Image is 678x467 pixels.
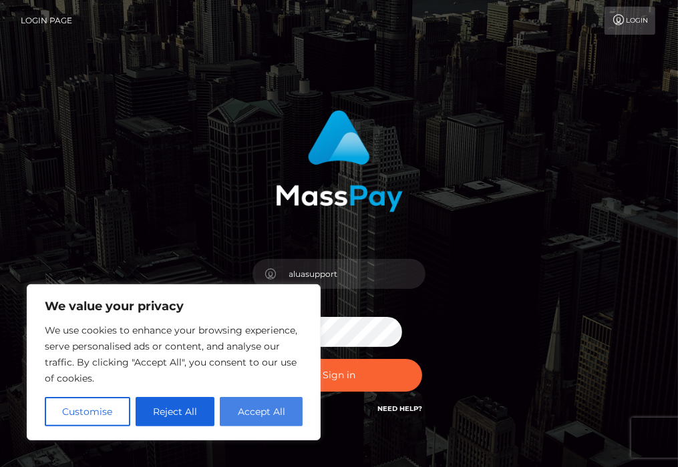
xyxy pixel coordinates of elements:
[27,284,321,440] div: We value your privacy
[377,404,422,413] a: Need Help?
[45,322,303,386] p: We use cookies to enhance your browsing experience, serve personalised ads or content, and analys...
[605,7,655,35] a: Login
[21,7,72,35] a: Login Page
[45,397,130,426] button: Customise
[256,359,423,392] button: Sign in
[136,397,215,426] button: Reject All
[220,397,303,426] button: Accept All
[276,110,403,212] img: MassPay Login
[45,298,303,314] p: We value your privacy
[277,259,426,289] input: Username...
